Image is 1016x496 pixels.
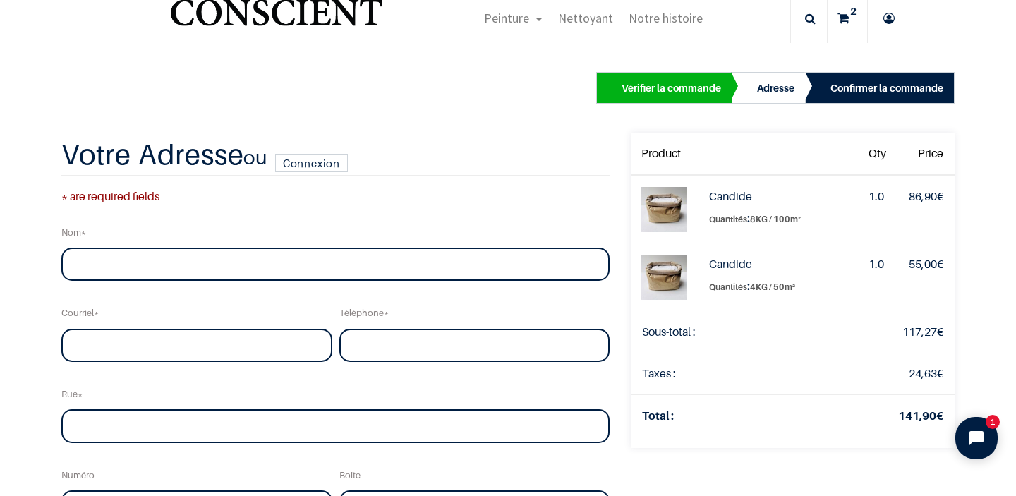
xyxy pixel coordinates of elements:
[709,277,846,296] label: :
[857,133,897,175] th: Qty
[61,138,610,176] h2: Votre Adresse
[631,353,802,395] td: Taxes :
[909,366,937,380] span: 24,63
[847,4,860,18] sup: 2
[750,282,795,292] span: 4KG / 50m²
[709,209,846,228] label: :
[898,409,943,423] strong: €
[902,325,943,339] span: €
[61,379,83,409] label: Rue
[641,187,687,232] img: Candide (8KG / 100m²)
[339,460,361,490] label: Boîte
[943,405,1010,471] iframe: Tidio Chat
[869,255,886,274] div: 1.0
[484,10,529,26] span: Peinture
[631,133,698,175] th: Product
[61,217,86,248] label: Nom
[898,409,936,423] span: 141,90
[709,257,752,271] strong: Candide
[631,311,802,353] td: Sous-total :
[757,80,794,97] div: Adresse
[642,409,674,423] strong: Total :
[909,257,937,271] span: 55,00
[909,189,943,203] span: €
[897,133,955,175] th: Price
[750,214,801,224] span: 8KG / 100m²
[629,10,703,26] span: Notre histoire
[275,154,348,172] a: Connexion
[558,10,613,26] span: Nettoyant
[909,189,937,203] span: 86,90
[709,214,747,224] span: Quantités
[709,282,747,292] span: Quantités
[61,298,99,328] label: Courriel
[339,298,389,328] label: Téléphone
[709,189,752,203] strong: Candide
[830,80,943,97] div: Confirmer la commande
[243,145,268,169] small: ou
[622,80,721,97] div: Vérifier la commande
[61,460,95,490] label: Numéro
[641,255,687,300] img: Candide (4KG / 50m²)
[902,325,937,339] span: 117,27
[869,187,886,206] div: 1.0
[909,366,943,380] span: €
[61,187,610,206] span: * are required fields
[909,257,943,271] span: €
